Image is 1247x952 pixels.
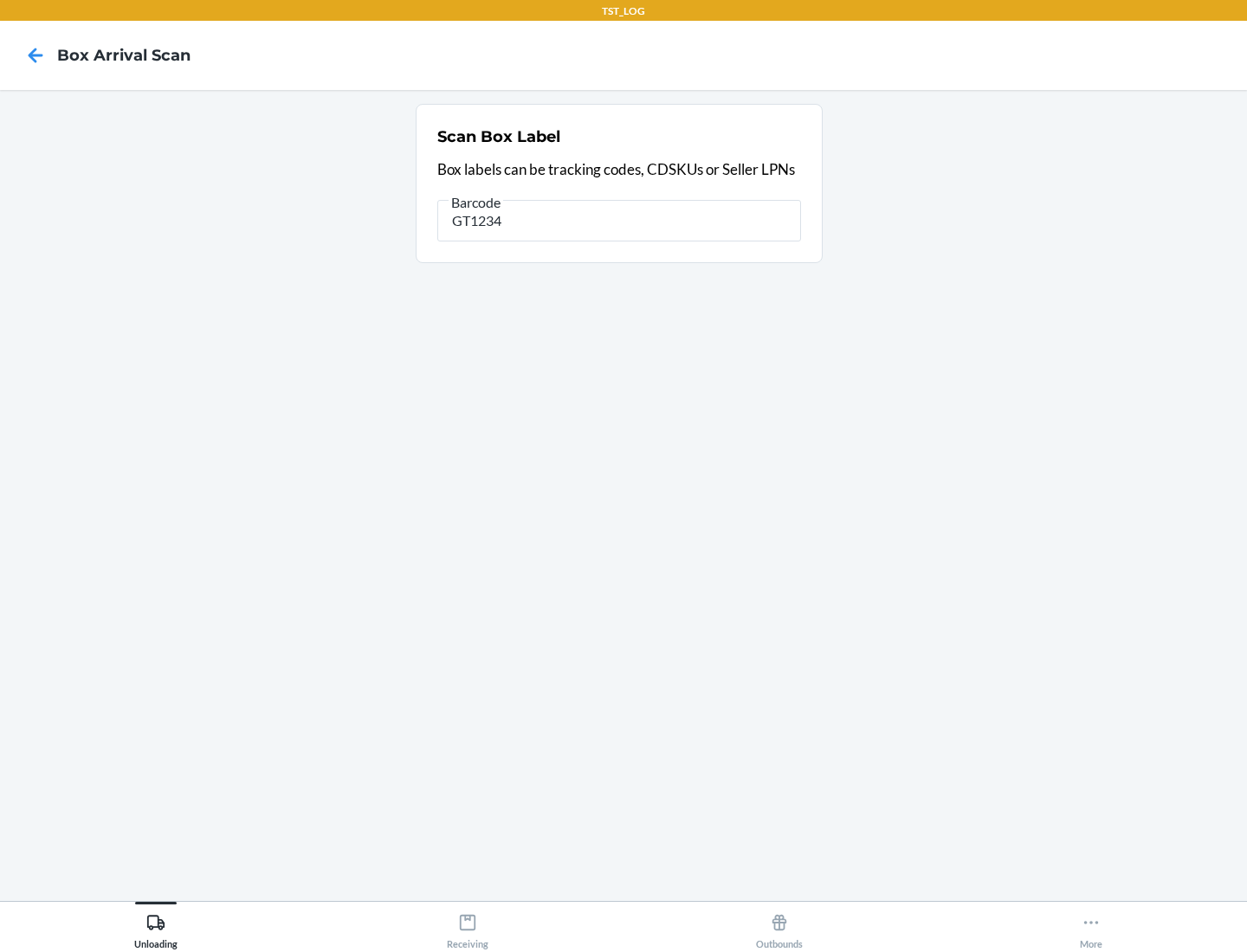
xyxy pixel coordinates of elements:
[1080,906,1102,949] div: More
[447,906,488,949] div: Receiving
[449,194,503,211] span: Barcode
[935,902,1247,949] button: More
[623,902,935,949] button: Outbounds
[437,200,801,241] input: Barcode
[756,906,803,949] div: Outbounds
[134,906,178,949] div: Unloading
[437,158,801,181] p: Box labels can be tracking codes, CDSKUs or Seller LPNs
[57,44,191,67] h4: Box Arrival Scan
[437,125,560,148] h2: Scan Box Label
[602,3,645,19] p: TST_LOG
[312,902,623,949] button: Receiving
